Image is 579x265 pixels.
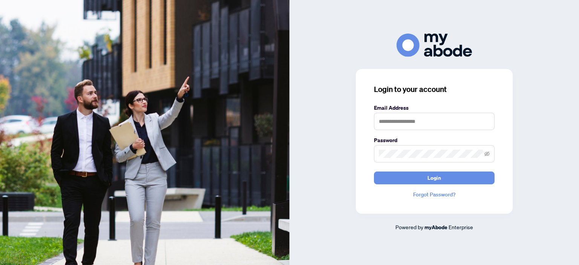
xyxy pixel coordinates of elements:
[395,224,423,230] span: Powered by
[484,151,490,156] span: eye-invisible
[374,172,495,184] button: Login
[374,136,495,144] label: Password
[427,172,441,184] span: Login
[374,84,495,95] h3: Login to your account
[374,190,495,199] a: Forgot Password?
[424,223,447,231] a: myAbode
[374,104,495,112] label: Email Address
[397,34,472,57] img: ma-logo
[449,224,473,230] span: Enterprise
